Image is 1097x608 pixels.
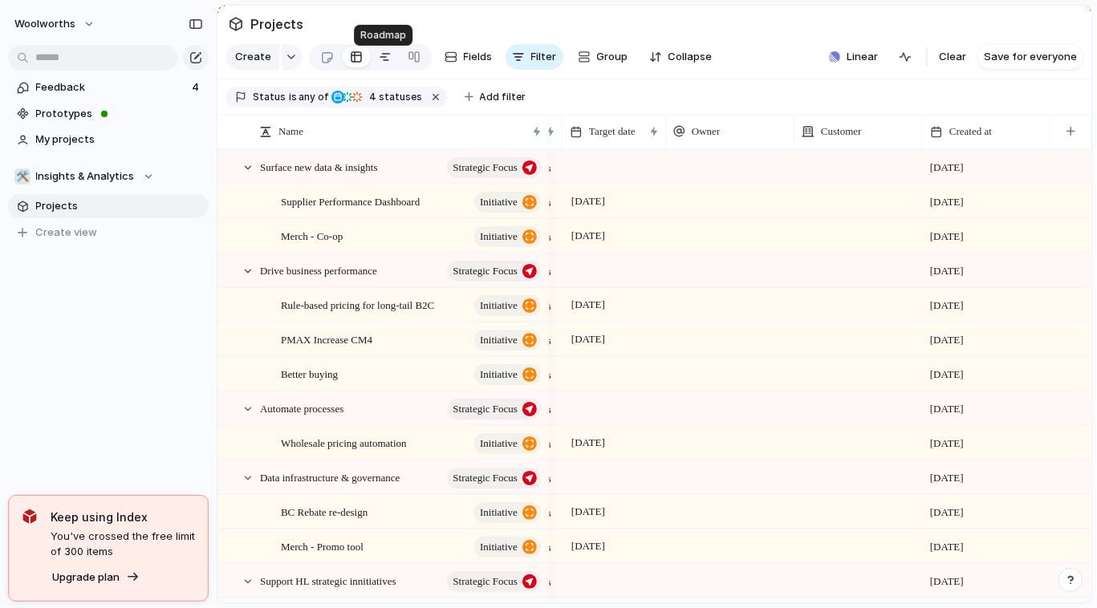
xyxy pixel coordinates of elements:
[464,49,493,65] span: Fields
[453,260,518,282] span: Strategic Focus
[253,90,286,104] span: Status
[51,509,195,525] span: Keep using Index
[480,501,518,524] span: initiative
[474,537,541,557] button: initiative
[930,160,964,176] span: [DATE]
[506,44,563,70] button: Filter
[8,75,209,99] a: Feedback4
[286,88,331,106] button: isany of
[977,44,1083,70] button: Save for everyone
[14,16,75,32] span: woolworths
[281,433,407,452] span: Wholesale pricing automation
[297,90,328,104] span: any of
[474,433,541,454] button: initiative
[260,399,343,417] span: Automate processes
[567,295,609,314] span: [DATE]
[480,536,518,558] span: initiative
[930,367,964,383] span: [DATE]
[480,294,518,317] span: initiative
[330,88,426,106] button: 4 statuses
[930,298,964,314] span: [DATE]
[823,45,884,69] button: Linear
[930,539,964,555] span: [DATE]
[281,226,343,245] span: Merch - Co-op
[847,49,878,65] span: Linear
[447,261,541,282] button: Strategic Focus
[281,502,368,521] span: BC Rebate re-design
[8,102,209,126] a: Prototypes
[247,10,307,39] span: Projects
[474,295,541,316] button: initiative
[480,90,526,104] span: Add filter
[453,570,518,593] span: Strategic Focus
[8,221,209,245] button: Create view
[984,49,1077,65] span: Save for everyone
[281,295,434,314] span: Rule-based pricing for long-tail B2C
[36,168,135,184] span: Insights & Analytics
[821,124,862,140] span: Customer
[36,106,203,122] span: Prototypes
[260,157,378,176] span: Surface new data & insights
[474,364,541,385] button: initiative
[14,168,30,184] div: 🛠️
[8,128,209,152] a: My projects
[567,330,609,349] span: [DATE]
[8,164,209,188] button: 🛠️Insights & Analytics
[570,44,636,70] button: Group
[289,90,297,104] span: is
[8,194,209,218] a: Projects
[453,467,518,489] span: Strategic Focus
[447,399,541,420] button: Strategic Focus
[235,49,271,65] span: Create
[365,90,423,104] span: statuses
[474,192,541,213] button: initiative
[567,226,609,245] span: [DATE]
[453,156,518,179] span: Strategic Focus
[480,329,518,351] span: initiative
[474,330,541,351] button: initiative
[260,468,400,486] span: Data infrastructure & governance
[7,11,104,37] button: woolworths
[47,566,144,589] button: Upgrade plan
[36,132,203,148] span: My projects
[930,263,964,279] span: [DATE]
[480,363,518,386] span: initiative
[531,49,557,65] span: Filter
[480,225,518,248] span: initiative
[930,505,964,521] span: [DATE]
[455,86,536,108] button: Add filter
[692,124,720,140] span: Owner
[930,574,964,590] span: [DATE]
[51,529,195,560] span: You've crossed the free limit of 300 items
[438,44,499,70] button: Fields
[281,330,372,348] span: PMAX Increase CM4
[949,124,992,140] span: Created at
[36,79,187,95] span: Feedback
[281,192,420,210] span: Supplier Performance Dashboard
[930,436,964,452] span: [DATE]
[281,537,364,555] span: Merch - Promo tool
[589,124,636,140] span: Target date
[225,44,279,70] button: Create
[281,364,338,383] span: Better buying
[474,502,541,523] button: initiative
[932,44,973,70] button: Clear
[567,192,609,211] span: [DATE]
[354,25,412,46] div: Roadmap
[668,49,713,65] span: Collapse
[36,198,203,214] span: Projects
[597,49,628,65] span: Group
[567,537,609,556] span: [DATE]
[930,194,964,210] span: [DATE]
[260,571,396,590] span: Support HL strategic innitiatives
[930,470,964,486] span: [DATE]
[643,44,719,70] button: Collapse
[930,229,964,245] span: [DATE]
[365,91,380,103] span: 4
[447,468,541,488] button: Strategic Focus
[474,226,541,247] button: initiative
[453,398,518,420] span: Strategic Focus
[52,569,120,586] span: Upgrade plan
[930,332,964,348] span: [DATE]
[930,401,964,417] span: [DATE]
